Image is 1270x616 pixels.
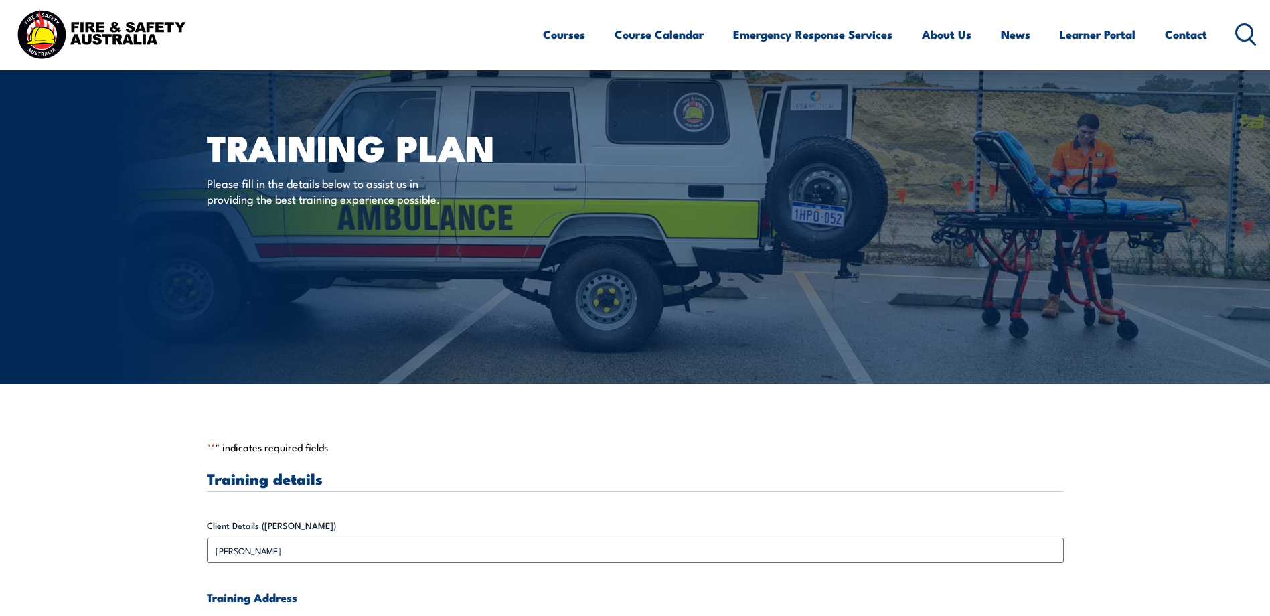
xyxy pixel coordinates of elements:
[543,17,585,52] a: Courses
[922,17,971,52] a: About Us
[207,441,1064,454] p: " " indicates required fields
[1165,17,1207,52] a: Contact
[207,175,451,207] p: Please fill in the details below to assist us in providing the best training experience possible.
[733,17,892,52] a: Emergency Response Services
[615,17,704,52] a: Course Calendar
[207,131,538,163] h1: Training plan
[1060,17,1135,52] a: Learner Portal
[1001,17,1030,52] a: News
[207,590,1064,605] h4: Training Address
[207,471,1064,486] h3: Training details
[207,519,1064,532] label: Client Details ([PERSON_NAME])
